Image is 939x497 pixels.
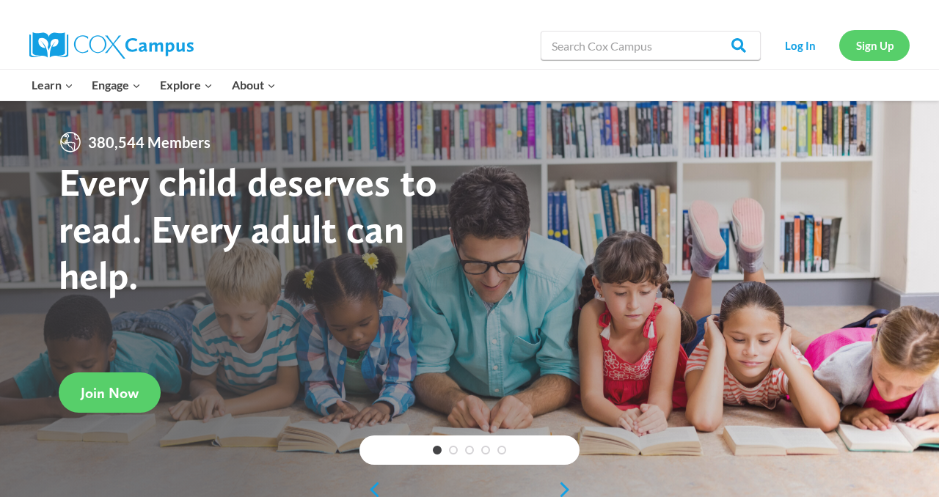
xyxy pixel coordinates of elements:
[81,384,139,402] span: Join Now
[22,70,83,100] button: Child menu of Learn
[433,446,442,454] a: 1
[150,70,222,100] button: Child menu of Explore
[22,70,285,100] nav: Primary Navigation
[29,32,194,59] img: Cox Campus
[768,30,910,60] nav: Secondary Navigation
[839,30,910,60] a: Sign Up
[59,158,437,298] strong: Every child deserves to read. Every adult can help.
[541,31,761,60] input: Search Cox Campus
[222,70,285,100] button: Child menu of About
[465,446,474,454] a: 3
[82,130,216,154] span: 380,544 Members
[497,446,506,454] a: 5
[449,446,458,454] a: 2
[481,446,490,454] a: 4
[83,70,151,100] button: Child menu of Engage
[768,30,832,60] a: Log In
[59,372,161,413] a: Join Now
